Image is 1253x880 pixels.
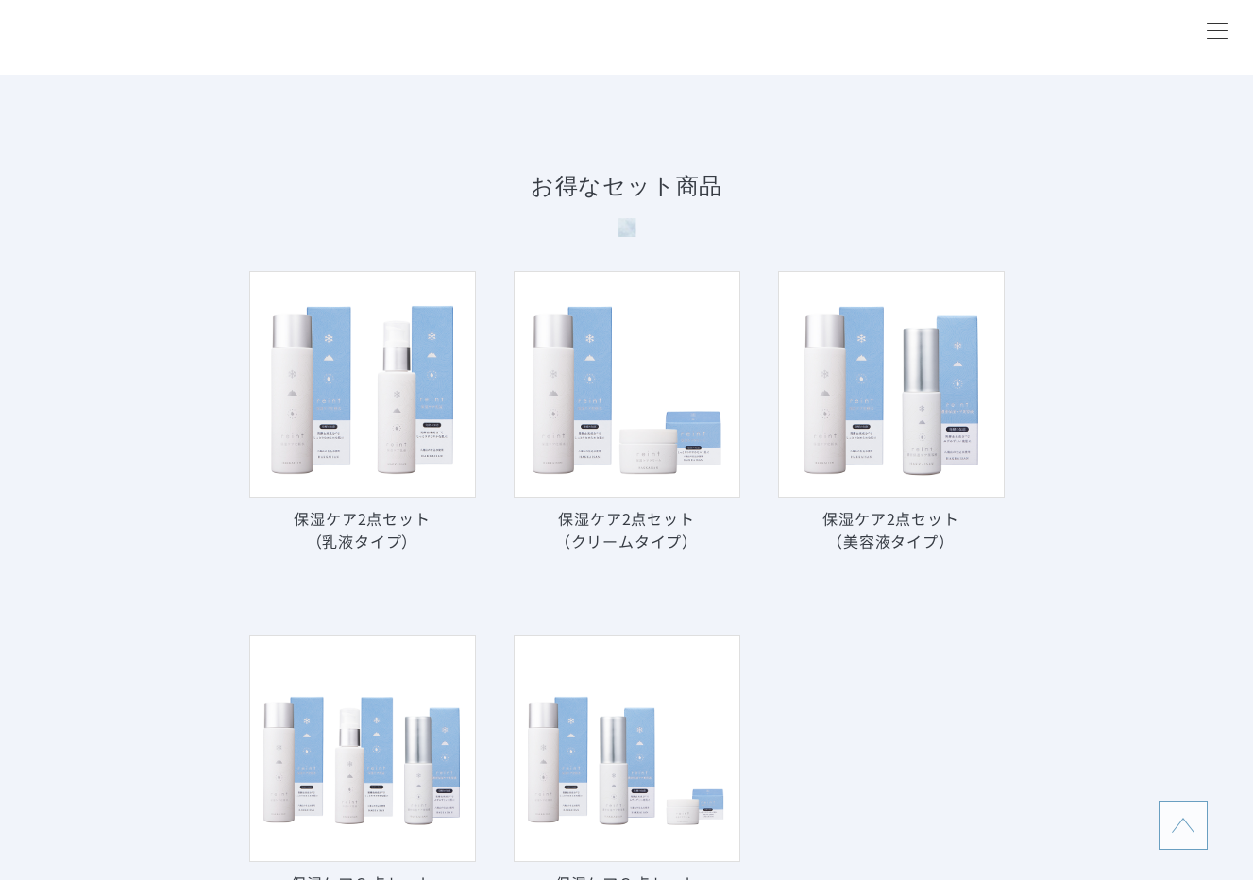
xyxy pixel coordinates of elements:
[249,635,476,862] img: 保湿ケア３点セット（乳液タイプ）
[514,507,740,552] p: 保湿ケア2点セット （クリームタイプ）
[249,169,1005,237] h3: お得なセット商品
[1172,814,1194,837] img: topに戻る
[778,271,1005,498] img: 保湿ケア2点セット（美容液タイプ）
[249,271,476,498] img: 保湿ケア2点セット（乳液タイプ）
[249,507,476,552] p: 保湿ケア2点セット （乳液タイプ）
[514,635,740,862] img: 保湿ケア３点セット（クリームタイプ）
[514,271,740,498] img: 保湿ケア2点セット（クリームタイプ）
[778,507,1005,552] p: 保湿ケア2点セット （美容液タイプ）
